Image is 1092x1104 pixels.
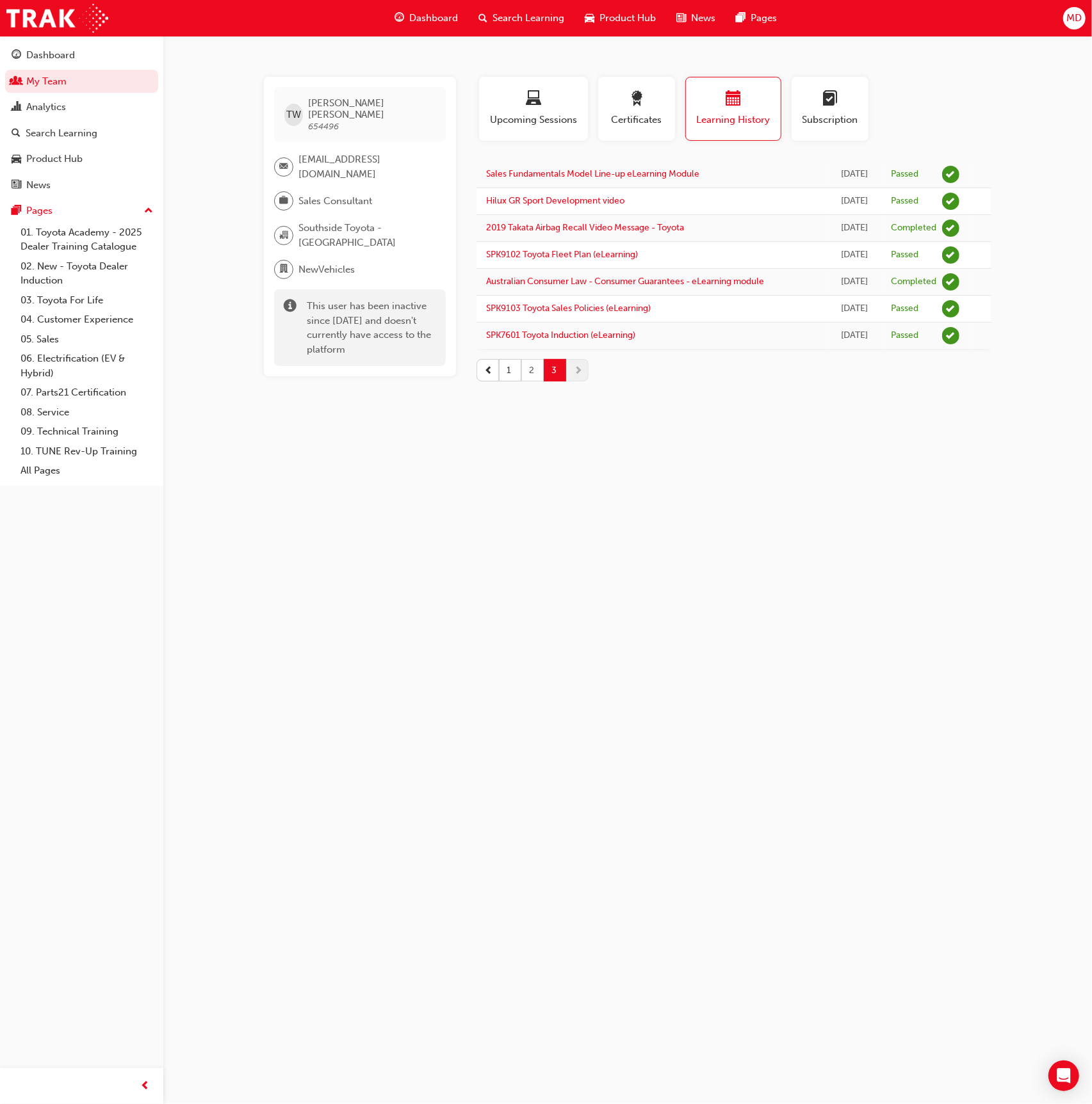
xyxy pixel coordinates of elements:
span: Southside Toyota - [GEOGRAPHIC_DATA] [298,221,436,250]
a: 07. Parts21 Certification [15,383,158,403]
a: news-iconNews [666,5,726,31]
a: 05. Sales [15,330,158,349]
span: search-icon [12,128,20,140]
a: 02. New - Toyota Dealer Induction [15,257,158,291]
span: search-icon [478,10,487,26]
button: Learning History [685,77,781,141]
a: 06. Electrification (EV & Hybrid) [15,349,158,383]
span: prev-icon [141,1078,151,1094]
span: pages-icon [736,10,746,26]
span: Search Learning [493,11,564,26]
a: Product Hub [5,147,158,171]
span: [PERSON_NAME] [PERSON_NAME] [308,97,436,120]
a: SPK9102 Toyota Fleet Plan (eLearning) [486,249,638,260]
span: guage-icon [395,10,404,26]
span: Pages [751,11,777,26]
a: 2019 Takata Airbag Recall Video Message - Toyota [486,222,684,233]
a: 03. Toyota For Life [15,291,158,310]
span: chart-icon [12,102,21,113]
a: 10. TUNE Rev-Up Training [15,442,158,461]
span: news-icon [676,10,686,26]
span: MD [1066,11,1082,26]
button: Subscription [792,77,868,141]
div: Thu Apr 04 2024 15:22:33 GMT+1000 (Australian Eastern Standard Time) [837,194,872,209]
div: News [26,178,51,193]
div: Search Learning [26,126,97,141]
button: MD [1063,7,1086,29]
a: pages-iconPages [726,5,787,31]
a: Sales Fundamentals Model Line-up eLearning Module [486,168,699,179]
div: Dashboard [26,48,75,63]
span: learningRecordVerb_COMPLETE-icon [942,273,959,291]
span: [EMAIL_ADDRESS][DOMAIN_NAME] [298,152,436,181]
span: learningRecordVerb_PASS-icon [942,193,959,210]
button: 1 [499,359,521,381]
span: learningRecordVerb_PASS-icon [942,300,959,317]
span: TW [286,108,301,122]
div: Passed [892,303,919,315]
div: Pages [26,204,53,218]
img: Trak [6,4,108,33]
button: Pages [5,199,158,223]
div: Open Intercom Messenger [1048,1060,1079,1091]
div: Analytics [26,100,66,115]
span: news-icon [12,180,21,191]
a: car-iconProduct Hub [575,5,666,31]
span: learningRecordVerb_COMPLETE-icon [942,220,959,237]
span: guage-icon [12,50,21,61]
button: Certificates [598,77,675,141]
span: people-icon [12,76,21,88]
span: learningRecordVerb_PASS-icon [942,327,959,344]
div: Completed [892,222,937,234]
a: News [5,173,158,197]
span: News [691,11,715,26]
div: Thu Apr 04 2024 15:11:10 GMT+1000 (Australian Eastern Standard Time) [837,221,872,236]
a: Dashboard [5,44,158,67]
a: 09. Technical Training [15,422,158,442]
a: Search Learning [5,122,158,145]
button: prev-icon [477,359,499,381]
a: SPK7601 Toyota Induction (eLearning) [486,330,635,340]
span: Upcoming Sessions [489,113,578,127]
span: car-icon [12,154,21,165]
span: organisation-icon [279,227,288,244]
div: Thu Apr 04 2024 13:46:26 GMT+1000 (Australian Eastern Standard Time) [837,275,872,289]
a: search-iconSearch Learning [468,5,575,31]
a: My Team [5,70,158,93]
button: DashboardMy TeamAnalyticsSearch LearningProduct HubNews [5,41,158,199]
span: learningRecordVerb_PASS-icon [942,246,959,264]
button: 2 [521,359,544,381]
div: Thu Apr 04 2024 11:45:21 GMT+1000 (Australian Eastern Standard Time) [837,328,872,343]
a: 04. Customer Experience [15,310,158,330]
span: next-icon [574,364,583,377]
div: Completed [892,276,937,288]
span: Dashboard [409,11,458,26]
span: department-icon [279,261,288,278]
button: Upcoming Sessions [479,77,588,141]
a: Analytics [5,95,158,119]
a: All Pages [15,461,158,481]
span: Sales Consultant [298,194,372,209]
div: Thu Apr 04 2024 15:01:52 GMT+1000 (Australian Eastern Standard Time) [837,248,872,262]
span: award-icon [629,91,644,108]
span: Certificates [608,113,665,127]
span: up-icon [144,203,153,220]
button: 3 [544,359,566,381]
span: laptop-icon [526,91,541,108]
div: Passed [892,249,919,261]
span: Product Hub [599,11,656,26]
span: calendar-icon [726,91,741,108]
div: Passed [892,168,919,180]
span: prev-icon [484,364,493,377]
div: Product Hub [26,152,83,166]
span: car-icon [585,10,594,26]
span: Learning History [696,113,771,127]
button: next-icon [566,359,589,381]
span: Subscription [801,113,859,127]
span: email-icon [279,159,288,175]
a: 08. Service [15,403,158,422]
a: Hilux GR Sport Development video [486,195,624,206]
span: info-icon [284,300,297,315]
